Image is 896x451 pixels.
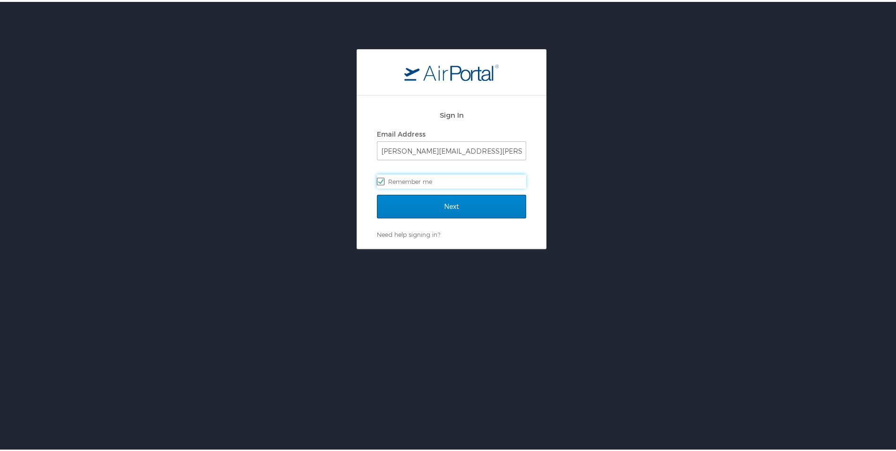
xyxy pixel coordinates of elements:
[377,229,440,236] a: Need help signing in?
[377,108,526,119] h2: Sign In
[377,128,426,136] label: Email Address
[404,62,499,79] img: logo
[377,193,526,217] input: Next
[377,173,526,187] label: Remember me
